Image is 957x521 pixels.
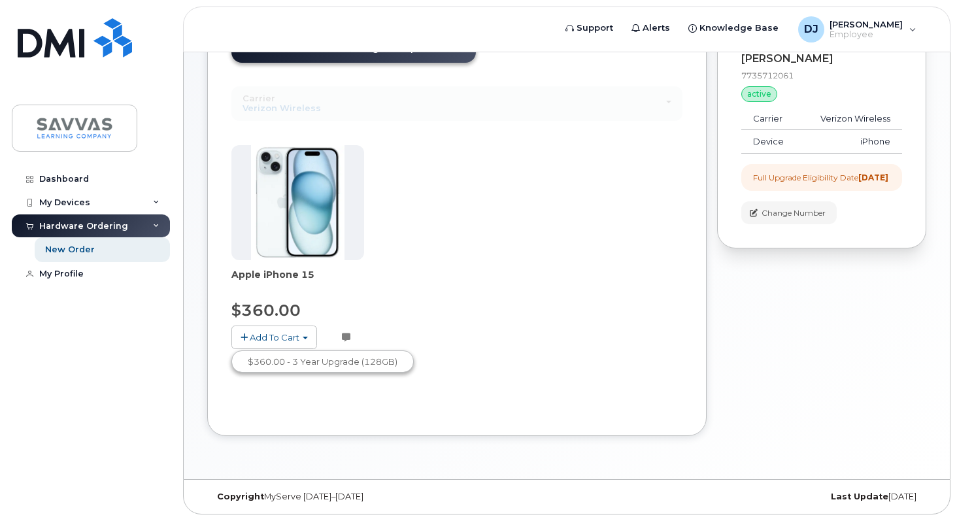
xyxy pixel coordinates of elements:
[830,29,903,40] span: Employee
[251,145,345,260] img: iPhone_15.png
[556,15,622,41] a: Support
[217,492,264,501] strong: Copyright
[686,492,926,502] div: [DATE]
[679,15,788,41] a: Knowledge Base
[789,16,926,42] div: Deborah Jones
[250,332,299,343] span: Add To Cart
[741,201,837,224] button: Change Number
[577,22,613,35] span: Support
[622,15,679,41] a: Alerts
[741,107,800,131] td: Carrier
[741,130,800,154] td: Device
[235,354,411,370] a: $360.00 - 3 Year Upgrade (128GB)
[762,207,826,219] span: Change Number
[231,326,317,348] button: Add To Cart
[800,130,902,154] td: iPhone
[753,172,888,183] div: Full Upgrade Eligibility Date
[858,173,888,182] strong: [DATE]
[900,464,947,511] iframe: Messenger Launcher
[231,268,364,294] div: Apple iPhone 15
[804,22,818,37] span: DJ
[207,492,447,502] div: MyServe [DATE]–[DATE]
[699,22,779,35] span: Knowledge Base
[741,53,902,65] div: [PERSON_NAME]
[741,86,777,102] div: active
[231,301,301,320] span: $360.00
[741,70,902,81] div: 7735712061
[831,492,888,501] strong: Last Update
[643,22,670,35] span: Alerts
[800,107,902,131] td: Verizon Wireless
[830,19,903,29] span: [PERSON_NAME]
